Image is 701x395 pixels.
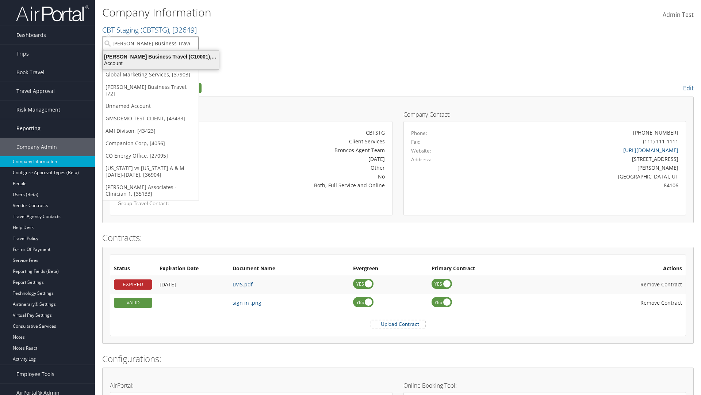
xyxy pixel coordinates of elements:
[99,60,223,67] div: Account
[103,81,199,100] a: [PERSON_NAME] Business Travel, [72]
[110,112,392,117] h4: Account Details:
[663,11,694,19] span: Admin Test
[103,181,199,200] a: [PERSON_NAME] Associates - Clinician 1, [35133]
[169,25,197,35] span: , [ 32649 ]
[633,296,640,310] i: Remove Contract
[114,298,152,308] div: VALID
[663,4,694,26] a: Admin Test
[103,125,199,137] a: AMI Divison, [43423]
[411,138,421,146] label: Fax:
[633,129,678,136] div: [PHONE_NUMBER]
[16,5,89,22] img: airportal-logo.png
[103,68,199,81] a: Global Marketing Services, [37903]
[141,25,169,35] span: ( CBTSTG )
[103,162,199,181] a: [US_STATE] vs [US_STATE] A & M [DATE]-[DATE], [36904]
[210,181,385,189] div: Both, Full Service and Online
[349,262,428,275] th: Evergreen
[16,82,55,100] span: Travel Approval
[156,262,229,275] th: Expiration Date
[643,138,678,145] div: (111) 111-1111
[623,147,678,154] a: [URL][DOMAIN_NAME]
[210,155,385,163] div: [DATE]
[103,37,199,50] input: Search Accounts
[102,25,197,35] a: CBT Staging
[99,53,223,60] div: [PERSON_NAME] Business Travel (C10001), [72]
[102,232,694,244] h2: Contracts:
[411,147,431,154] label: Website:
[481,155,679,163] div: [STREET_ADDRESS]
[160,281,176,288] span: [DATE]
[114,279,152,290] div: EXPIRED
[550,262,686,275] th: Actions
[160,281,225,288] div: Add/Edit Date
[233,281,253,288] a: LMS.pdf
[210,138,385,145] div: Client Services
[103,150,199,162] a: CO Energy Office, [27095]
[16,365,54,383] span: Employee Tools
[102,82,493,94] h2: Company Profile:
[102,5,497,20] h1: Company Information
[110,262,156,275] th: Status
[411,129,427,137] label: Phone:
[403,383,686,388] h4: Online Booking Tool:
[103,100,199,112] a: Unnamed Account
[210,173,385,180] div: No
[233,299,261,306] a: sign in .png
[403,112,686,117] h4: Company Contact:
[16,101,60,119] span: Risk Management
[633,277,640,291] i: Remove Contract
[16,63,45,82] span: Book Travel
[481,164,679,172] div: [PERSON_NAME]
[428,262,550,275] th: Primary Contract
[16,26,46,44] span: Dashboards
[371,320,425,328] label: Upload Contract
[683,84,694,92] a: Edit
[118,200,199,207] label: Group Travel Contact:
[16,45,29,63] span: Trips
[102,353,694,365] h2: Configurations:
[210,129,385,136] div: CBTSTG
[16,138,57,156] span: Company Admin
[210,164,385,172] div: Other
[640,299,682,306] span: Remove Contract
[210,146,385,154] div: Broncos Agent Team
[160,300,225,306] div: Add/Edit Date
[481,173,679,180] div: [GEOGRAPHIC_DATA], UT
[481,181,679,189] div: 84106
[110,383,392,388] h4: AirPortal:
[103,112,199,125] a: GMSDEMO TEST CLIENT, [43433]
[640,281,682,288] span: Remove Contract
[103,137,199,150] a: Companion Corp, [4056]
[229,262,349,275] th: Document Name
[16,119,41,138] span: Reporting
[411,156,431,163] label: Address:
